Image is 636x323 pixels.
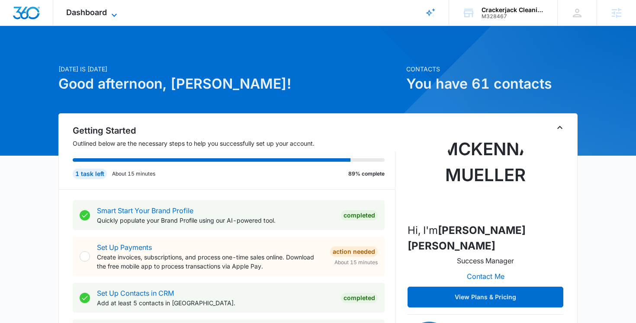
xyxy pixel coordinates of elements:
div: Action Needed [330,246,378,257]
h1: Good afternoon, [PERSON_NAME]! [58,74,401,94]
img: tab_domain_overview_orange.svg [23,50,30,57]
img: tab_keywords_by_traffic_grey.svg [86,50,93,57]
div: account name [482,6,545,13]
p: Create invoices, subscriptions, and process one-time sales online. Download the free mobile app t... [97,253,323,271]
button: View Plans & Pricing [408,287,563,307]
div: Domain Overview [33,51,77,57]
div: Completed [341,210,378,221]
span: About 15 minutes [334,259,378,266]
div: Domain: [DOMAIN_NAME] [22,22,95,29]
p: Hi, I'm [408,223,563,254]
span: Dashboard [66,8,107,17]
p: Add at least 5 contacts in [GEOGRAPHIC_DATA]. [97,298,334,307]
img: website_grey.svg [14,22,21,29]
p: Contacts [406,64,578,74]
a: Set Up Contacts in CRM [97,289,174,297]
button: Toggle Collapse [555,122,565,133]
img: logo_orange.svg [14,14,21,21]
a: Set Up Payments [97,243,152,252]
a: Smart Start Your Brand Profile [97,206,193,215]
div: v 4.0.25 [24,14,42,21]
h2: Getting Started [73,124,395,137]
p: About 15 minutes [112,170,155,178]
p: Outlined below are the necessary steps to help you successfully set up your account. [73,139,395,148]
div: Completed [341,293,378,303]
div: 1 task left [73,169,107,179]
div: account id [482,13,545,19]
p: Success Manager [457,256,514,266]
p: Quickly populate your Brand Profile using our AI-powered tool. [97,216,334,225]
p: 89% complete [348,170,385,178]
strong: [PERSON_NAME] [PERSON_NAME] [408,224,526,252]
div: Keywords by Traffic [96,51,146,57]
p: [DATE] is [DATE] [58,64,401,74]
button: Contact Me [458,266,513,287]
h1: You have 61 contacts [406,74,578,94]
img: McKenna Mueller [442,129,529,216]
